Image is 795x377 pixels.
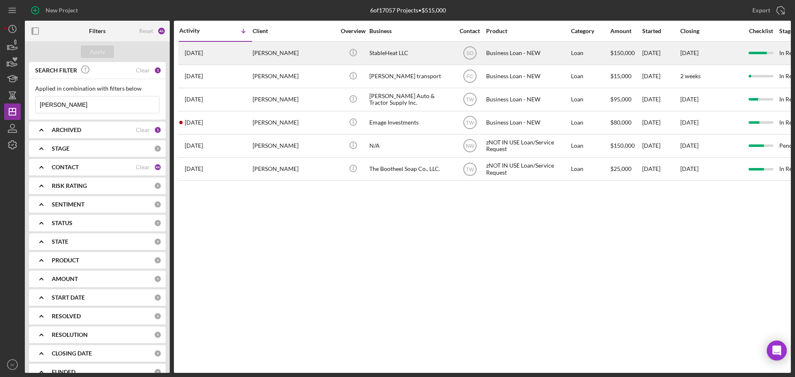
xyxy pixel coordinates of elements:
[185,119,203,126] time: 2025-05-07 19:46
[136,127,150,133] div: Clear
[185,73,203,79] time: 2025-07-29 15:09
[154,368,161,376] div: 0
[253,112,335,134] div: [PERSON_NAME]
[337,28,369,34] div: Overview
[486,158,569,180] div: zNOT IN USE Loan/Service Request
[571,158,609,180] div: Loan
[642,158,679,180] div: [DATE]
[370,7,446,14] div: 6 of 17057 Projects • $515,000
[154,67,161,74] div: 1
[610,89,641,110] div: $95,000
[52,369,75,375] b: FUNDED
[154,201,161,208] div: 0
[52,182,87,189] b: RISK RATING
[154,275,161,283] div: 0
[52,145,70,152] b: STAGE
[4,356,21,373] button: IV
[25,2,86,19] button: New Project
[466,166,474,172] text: TW
[185,166,203,172] time: 2024-03-05 15:57
[157,27,166,35] div: 46
[136,67,150,74] div: Clear
[610,65,641,87] div: $15,000
[154,312,161,320] div: 0
[466,97,474,103] text: TW
[767,341,787,360] div: Open Intercom Messenger
[571,135,609,157] div: Loan
[642,112,679,134] div: [DATE]
[52,294,85,301] b: START DATE
[52,350,92,357] b: CLOSING DATE
[185,50,203,56] time: 2025-08-11 05:55
[154,257,161,264] div: 0
[642,42,679,64] div: [DATE]
[52,201,84,208] b: SENTIMENT
[610,135,641,157] div: $150,000
[369,28,452,34] div: Business
[136,164,150,170] div: Clear
[571,28,609,34] div: Category
[486,28,569,34] div: Product
[369,158,452,180] div: The Bootheel Soap Co., LLC.
[610,42,641,64] div: $150,000
[680,28,742,34] div: Closing
[571,42,609,64] div: Loan
[10,363,14,367] text: IV
[454,28,485,34] div: Contact
[185,142,203,149] time: 2024-04-09 02:39
[610,112,641,134] div: $80,000
[154,126,161,134] div: 1
[253,158,335,180] div: [PERSON_NAME]
[752,2,770,19] div: Export
[253,65,335,87] div: [PERSON_NAME]
[253,89,335,110] div: [PERSON_NAME]
[139,28,153,34] div: Reset
[466,143,475,149] text: NW
[642,28,679,34] div: Started
[52,238,68,245] b: STATE
[52,331,88,338] b: RESOLUTION
[253,42,335,64] div: [PERSON_NAME]
[680,119,699,126] time: [DATE]
[369,42,452,64] div: StableHeat LLC
[154,163,161,171] div: 44
[154,294,161,301] div: 0
[52,313,81,319] b: RESOLVED
[369,89,452,110] div: [PERSON_NAME] Auto & Tractor Supply Inc.
[253,135,335,157] div: [PERSON_NAME]
[154,350,161,357] div: 0
[369,135,452,157] div: N/A
[642,89,679,110] div: [DATE]
[680,96,699,103] time: [DATE]
[179,27,216,34] div: Activity
[571,89,609,110] div: Loan
[369,65,452,87] div: [PERSON_NAME] transport
[680,72,701,79] time: 2 weeks
[571,112,609,134] div: Loan
[52,127,81,133] b: ARCHIVED
[35,85,159,92] div: Applied in combination with filters below
[154,219,161,227] div: 0
[154,145,161,152] div: 0
[486,135,569,157] div: zNOT IN USE Loan/Service Request
[642,65,679,87] div: [DATE]
[35,67,77,74] b: SEARCH FILTER
[744,2,791,19] button: Export
[571,65,609,87] div: Loan
[52,276,78,282] b: AMOUNT
[253,28,335,34] div: Client
[81,46,114,58] button: Apply
[90,46,105,58] div: Apply
[52,220,72,226] b: STATUS
[467,74,473,79] text: FC
[610,158,641,180] div: $25,000
[680,49,699,56] time: [DATE]
[46,2,78,19] div: New Project
[185,96,203,103] time: 2025-07-14 15:33
[486,42,569,64] div: Business Loan - NEW
[466,120,474,126] text: TW
[610,28,641,34] div: Amount
[154,238,161,245] div: 0
[52,257,79,264] b: PRODUCT
[680,142,699,149] time: [DATE]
